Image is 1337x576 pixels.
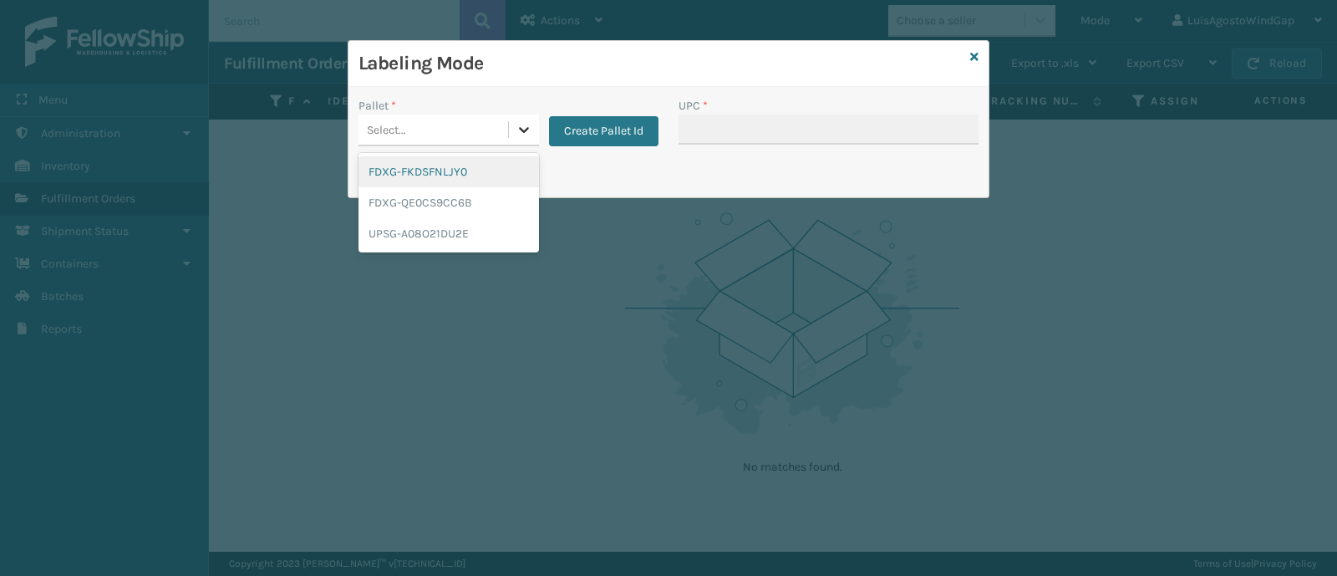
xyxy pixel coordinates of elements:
label: Pallet [358,97,396,115]
div: FDXG-QE0CS9CC6B [358,187,539,218]
button: Create Pallet Id [549,116,658,146]
div: Select... [367,121,406,139]
div: FDXG-FKDSFNLJY0 [358,156,539,187]
label: UPC [679,97,708,115]
h3: Labeling Mode [358,51,963,76]
div: UPSG-A08O21DU2E [358,218,539,249]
